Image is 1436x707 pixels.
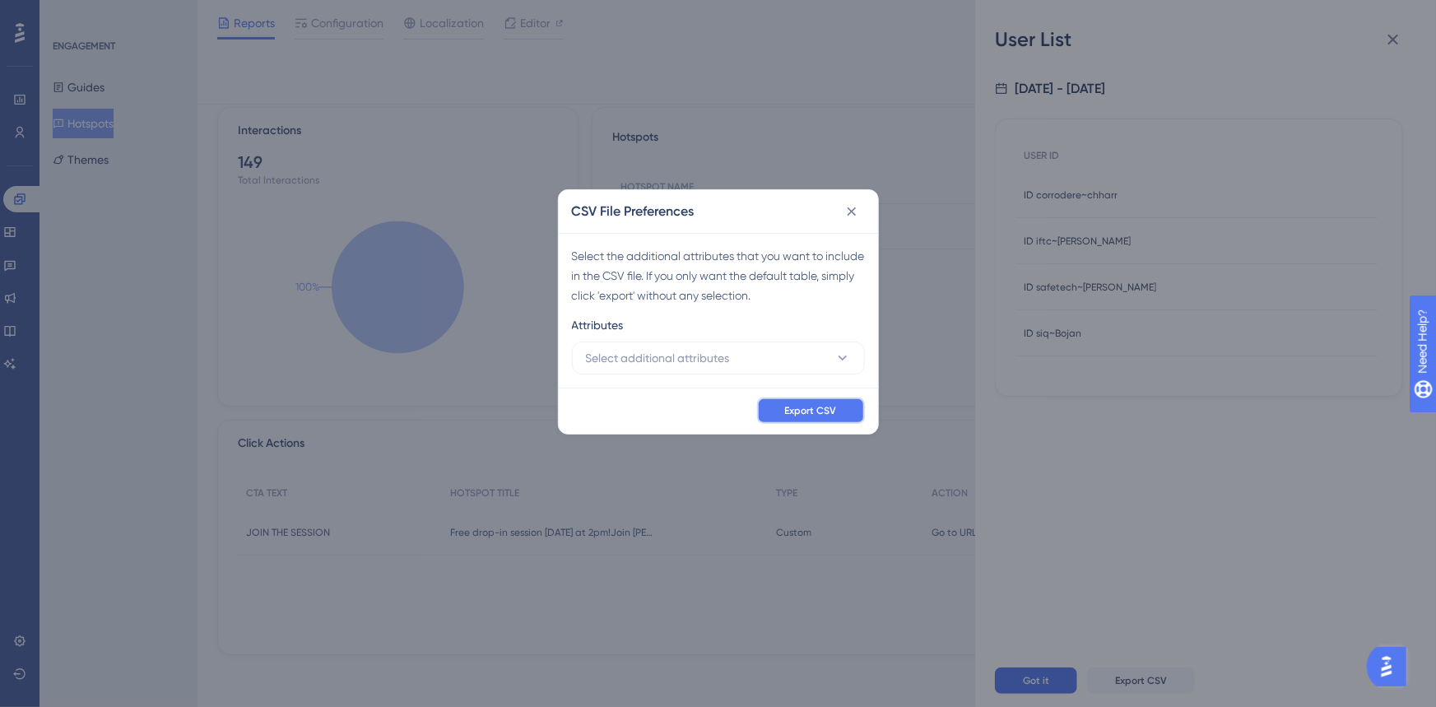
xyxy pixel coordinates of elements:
span: Select additional attributes [586,348,730,368]
iframe: UserGuiding AI Assistant Launcher [1367,642,1416,691]
div: Select the additional attributes that you want to include in the CSV file. If you only want the d... [572,246,865,305]
h2: CSV File Preferences [572,202,695,221]
span: Export CSV [785,404,837,417]
span: Attributes [572,315,624,335]
span: Need Help? [39,4,103,24]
